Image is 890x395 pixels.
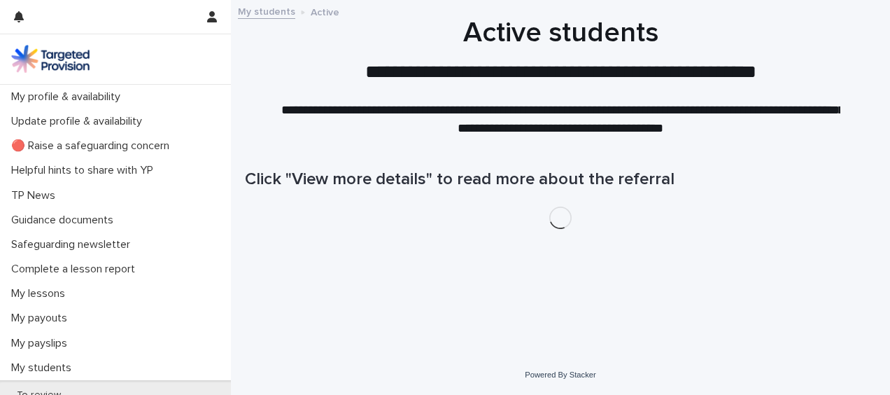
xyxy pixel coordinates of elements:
p: My payouts [6,312,78,325]
p: My payslips [6,337,78,350]
p: Update profile & availability [6,115,153,128]
p: Complete a lesson report [6,263,146,276]
p: Safeguarding newsletter [6,238,141,251]
a: My students [238,3,295,19]
p: Helpful hints to share with YP [6,164,164,177]
h1: Click "View more details" to read more about the referral [245,169,876,190]
p: My profile & availability [6,90,132,104]
h1: Active students [245,16,876,50]
a: Powered By Stacker [525,370,595,379]
p: Guidance documents [6,214,125,227]
p: 🔴 Raise a safeguarding concern [6,139,181,153]
p: My students [6,361,83,375]
p: Active [311,4,339,19]
p: My lessons [6,287,76,300]
img: M5nRWzHhSzIhMunXDL62 [11,45,90,73]
p: TP News [6,189,66,202]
